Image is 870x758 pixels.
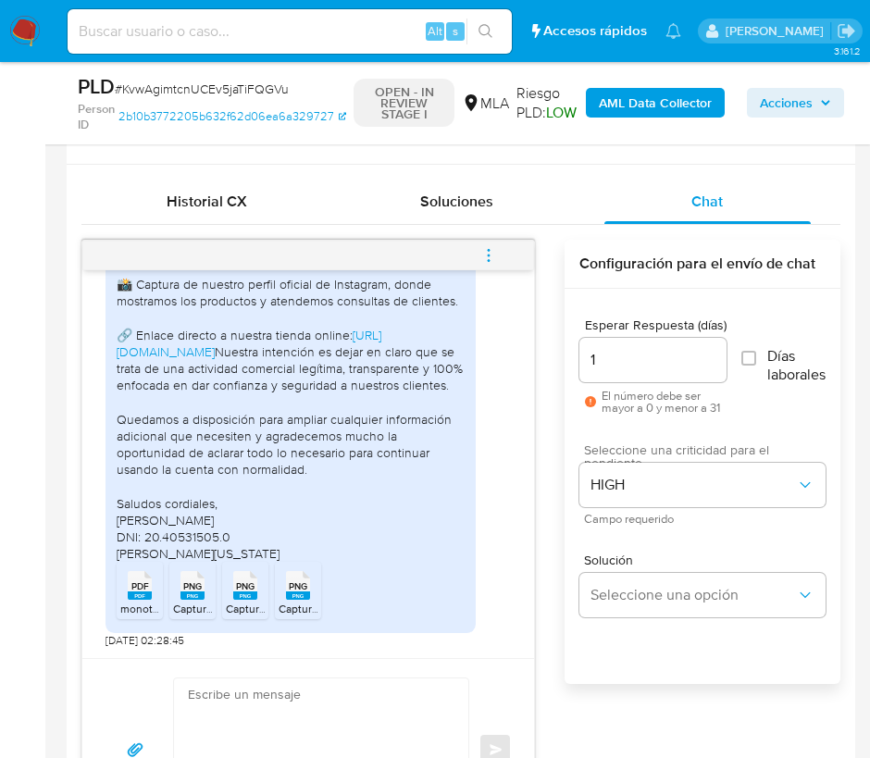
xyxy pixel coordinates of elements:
[183,580,202,592] span: PNG
[726,22,830,40] p: maria.acosta@mercadolibre.com
[584,553,830,566] span: Solución
[466,19,504,44] button: search-icon
[420,191,493,212] span: Soluciones
[543,21,647,41] span: Accesos rápidos
[579,573,826,617] button: Seleccione una opción
[586,88,725,118] button: AML Data Collector
[462,93,509,114] div: MLA
[118,101,346,133] a: 2b10b3772205b632f62d06ea6a329727
[665,23,681,39] a: Notificaciones
[289,580,307,592] span: PNG
[117,23,465,562] div: Hola, buenas tardes 👋 Con respecto a lo solicitado, quiero informar que la actividad de mi cuenta...
[747,88,844,118] button: Acciones
[760,88,813,118] span: Acciones
[78,101,115,133] b: Person ID
[226,601,420,616] span: Captura de pantalla [DATE] 232750.png
[837,21,856,41] a: Salir
[590,586,796,604] span: Seleccione una opción
[117,326,381,361] a: [URL][DOMAIN_NAME]
[579,255,826,273] h3: Configuración para el envío de chat
[120,601,305,616] span: monotributo de [PERSON_NAME].pdf
[767,347,826,384] span: Días laborales
[579,463,826,507] button: HIGH
[741,351,756,366] input: Días laborales
[834,43,861,58] span: 3.161.2
[78,71,115,101] b: PLD
[584,515,830,524] span: Campo requerido
[68,19,512,43] input: Buscar usuario o caso...
[458,233,519,278] button: menu-action
[115,80,289,98] span: # KvwAgimtcnUCEv5jaTiFQGVu
[584,443,830,469] span: Seleccione una criticidad para el pendiente
[167,191,247,212] span: Historial CX
[236,580,255,592] span: PNG
[81,130,840,149] h1: Contactos
[585,318,732,332] span: Esperar Respuesta (días)
[691,191,723,212] span: Chat
[579,348,727,372] input: days_to_wait
[546,102,577,123] span: LOW
[453,22,458,40] span: s
[354,79,454,127] p: OPEN - IN REVIEW STAGE I
[428,22,442,40] span: Alt
[106,633,184,648] span: [DATE] 02:28:45
[599,88,712,118] b: AML Data Collector
[602,390,727,414] span: El número debe ser mayor a 0 y menor a 31
[590,476,796,494] span: HIGH
[516,83,578,123] span: Riesgo PLD:
[279,601,474,616] span: Captura de pantalla [DATE] 232355.png
[131,580,149,592] span: PDF
[173,601,364,616] span: Captura de pantalla [DATE] 231527.png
